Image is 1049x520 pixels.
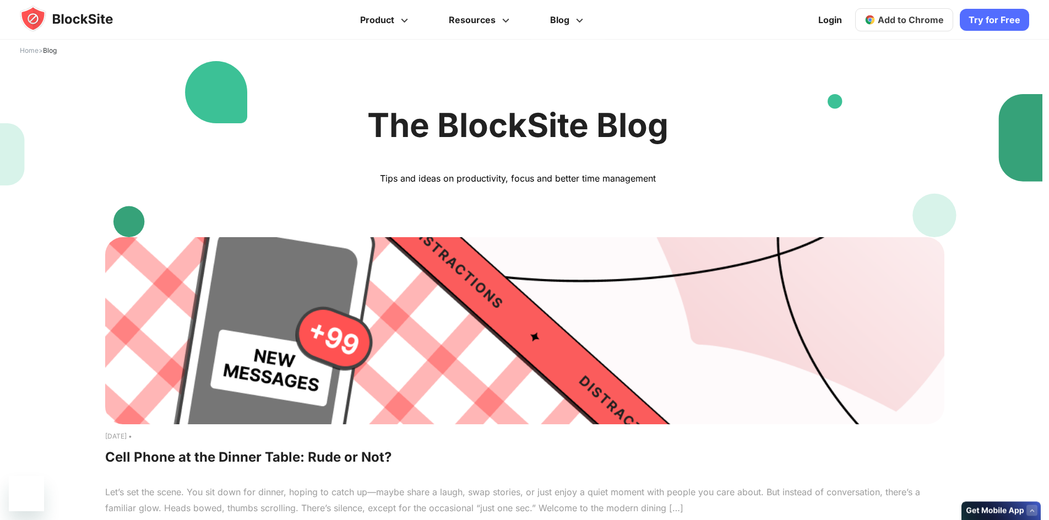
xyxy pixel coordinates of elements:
text: Let’s set the scene. You sit down for dinner, hoping to catch up—maybe share a laugh, swap storie... [105,484,944,517]
h1: The BlockSite Blog [124,105,911,145]
h2: Cell Phone at the Dinner Table: Rude or Not? [105,448,944,480]
text: [DATE] • [105,431,944,442]
img: Cell Phone at the Dinner Table: Rude or Not? [105,237,944,424]
a: Login [812,7,849,33]
iframe: 메시징 창을 시작하는 버튼 [9,476,44,511]
p: Tips and ideas on productivity, focus and better time management [124,172,911,184]
span: > [20,46,57,54]
img: blocksite-icon.5d769676.svg [20,6,134,32]
a: Add to Chrome [855,8,953,31]
a: Try for Free [960,9,1029,31]
span: Add to Chrome [878,14,944,25]
a: Home [20,46,39,54]
img: chrome-icon.svg [865,14,876,25]
span: Blog [43,46,57,54]
img: People Cards Right [828,94,1042,237]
